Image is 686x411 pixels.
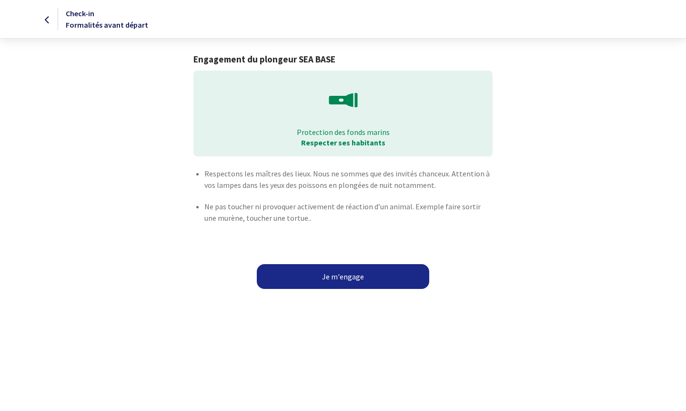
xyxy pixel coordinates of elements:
h1: Engagement du plongeur SEA BASE [193,54,492,65]
p: Respectons les maîtres des lieux. Nous ne sommes que des invités chanceux. Attention à vos lampes... [204,168,492,191]
span: Check-in Formalités avant départ [66,9,148,30]
button: Je m'engage [257,264,429,289]
p: Ne pas toucher ni provoquer activement de réaction d’un animal. Exemple faire sortir une murène, ... [204,201,492,224]
strong: Respecter ses habitants [301,138,385,147]
p: Protection des fonds marins [200,127,485,137]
